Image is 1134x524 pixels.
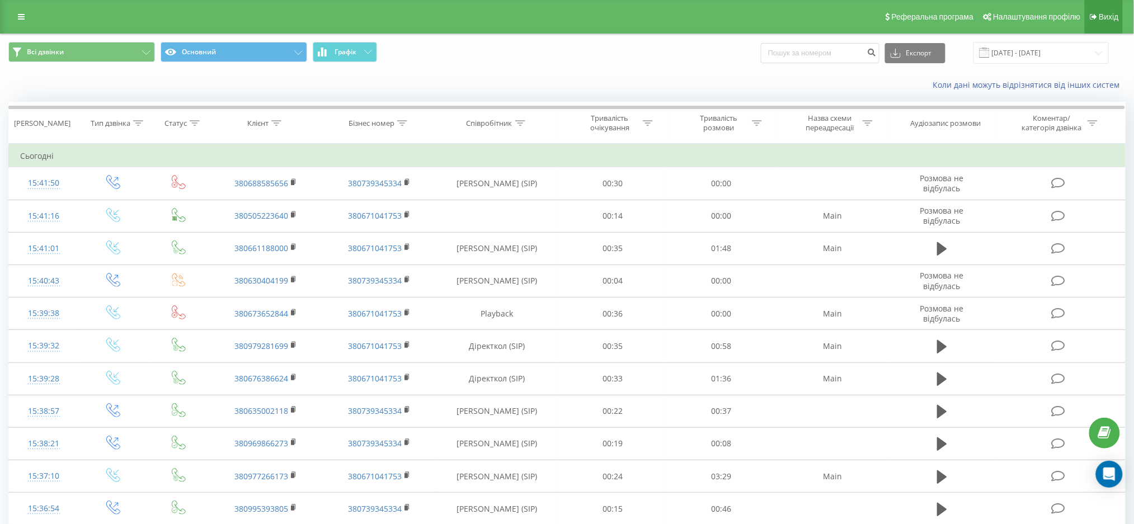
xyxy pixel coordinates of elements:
div: 15:38:57 [20,400,67,422]
div: Бізнес номер [349,119,394,128]
td: Діректкол (SIP) [436,362,558,395]
a: 380635002118 [234,405,288,416]
td: 01:48 [667,232,776,265]
a: 380739345334 [348,178,402,188]
div: Тривалість розмови [689,114,749,133]
td: 00:35 [558,232,667,265]
button: Всі дзвінки [8,42,155,62]
td: 00:19 [558,427,667,460]
td: 00:35 [558,330,667,362]
td: 00:30 [558,167,667,200]
div: 15:41:50 [20,172,67,194]
div: Коментар/категорія дзвінка [1019,114,1085,133]
span: Налаштування профілю [993,12,1080,21]
div: 15:39:32 [20,335,67,357]
div: Статус [164,119,187,128]
div: Open Intercom Messenger [1096,461,1123,488]
a: 380671041753 [348,308,402,319]
td: Main [776,362,890,395]
a: 380661188000 [234,243,288,253]
a: 380630404199 [234,275,288,286]
td: [PERSON_NAME] (SIP) [436,232,558,265]
td: Main [776,298,890,330]
a: 380739345334 [348,503,402,514]
td: [PERSON_NAME] (SIP) [436,427,558,460]
div: Клієнт [247,119,269,128]
div: Співробітник [467,119,512,128]
a: 380969866273 [234,438,288,449]
td: 00:00 [667,167,776,200]
span: Графік [335,48,356,56]
a: 380673652844 [234,308,288,319]
td: Main [776,460,890,493]
span: Розмова не відбулась [920,173,964,193]
a: 380671041753 [348,471,402,481]
td: 00:08 [667,427,776,460]
span: Реферальна програма [892,12,974,21]
td: Main [776,200,890,232]
a: 380676386624 [234,373,288,384]
td: 01:36 [667,362,776,395]
td: 00:00 [667,200,776,232]
a: 380671041753 [348,243,402,253]
a: 380671041753 [348,373,402,384]
div: 15:41:01 [20,238,67,259]
a: 380739345334 [348,275,402,286]
td: 00:04 [558,265,667,297]
td: 00:00 [667,265,776,297]
input: Пошук за номером [761,43,879,63]
a: 380671041753 [348,210,402,221]
div: Тип дзвінка [91,119,130,128]
td: Main [776,330,890,362]
div: 15:37:10 [20,465,67,487]
span: Розмова не відбулась [920,270,964,291]
td: 00:37 [667,395,776,427]
a: 380739345334 [348,405,402,416]
div: [PERSON_NAME] [14,119,70,128]
div: 15:36:54 [20,498,67,520]
div: Назва схеми переадресації [800,114,860,133]
button: Основний [161,42,307,62]
div: 15:41:16 [20,205,67,227]
td: 00:22 [558,395,667,427]
td: 00:14 [558,200,667,232]
td: 00:58 [667,330,776,362]
td: Сьогодні [9,145,1126,167]
div: 15:39:28 [20,368,67,390]
a: 380688585656 [234,178,288,188]
td: [PERSON_NAME] (SIP) [436,395,558,427]
td: [PERSON_NAME] (SIP) [436,265,558,297]
a: 380979281699 [234,341,288,351]
td: [PERSON_NAME] (SIP) [436,460,558,493]
a: 380739345334 [348,438,402,449]
a: 380671041753 [348,341,402,351]
td: Playback [436,298,558,330]
a: Коли дані можуть відрізнятися вiд інших систем [933,79,1126,90]
a: 380995393805 [234,503,288,514]
a: 380505223640 [234,210,288,221]
div: 15:40:43 [20,270,67,292]
div: 15:39:38 [20,303,67,324]
span: Розмова не відбулась [920,303,964,324]
div: Аудіозапис розмови [910,119,981,128]
td: 00:36 [558,298,667,330]
div: 15:38:21 [20,433,67,455]
td: Main [776,232,890,265]
div: Тривалість очікування [580,114,640,133]
td: 03:29 [667,460,776,493]
td: Діректкол (SIP) [436,330,558,362]
span: Вихід [1099,12,1119,21]
button: Експорт [885,43,945,63]
td: 00:24 [558,460,667,493]
td: [PERSON_NAME] (SIP) [436,167,558,200]
a: 380977266173 [234,471,288,481]
td: 00:00 [667,298,776,330]
span: Всі дзвінки [27,48,64,56]
td: 00:33 [558,362,667,395]
span: Розмова не відбулась [920,205,964,226]
button: Графік [313,42,377,62]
